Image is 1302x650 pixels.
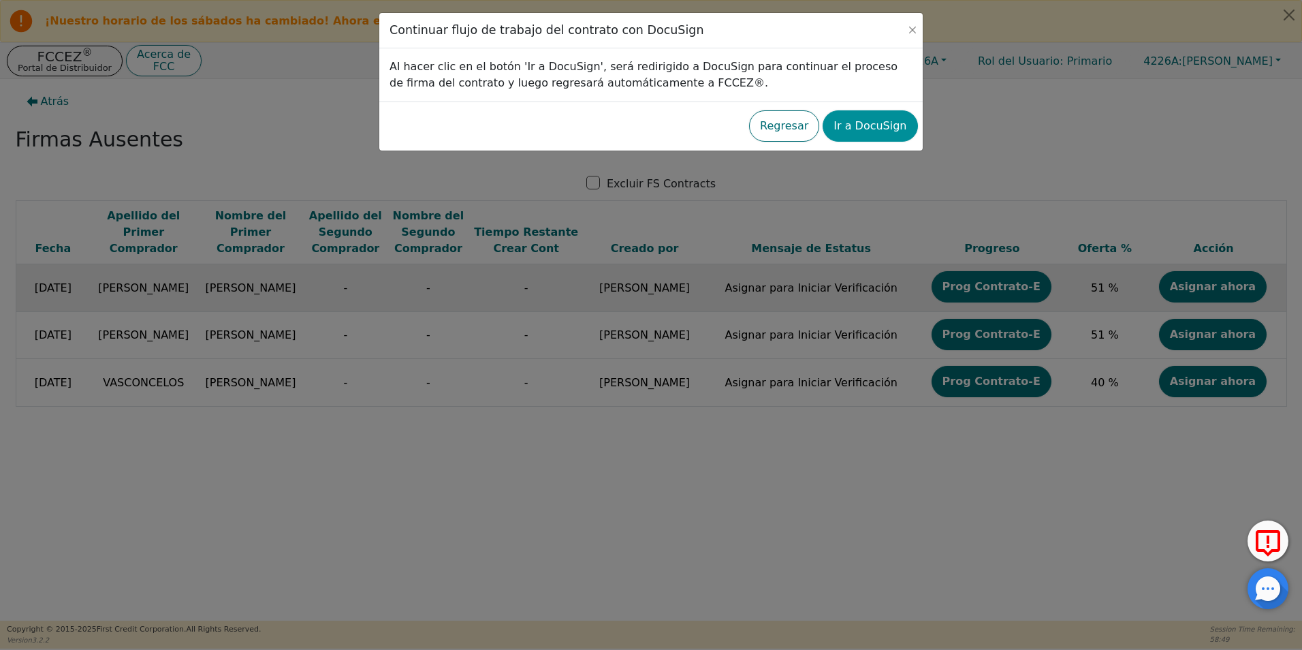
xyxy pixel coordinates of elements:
[823,110,917,142] button: Ir a DocuSign
[390,23,704,37] h3: Continuar flujo de trabajo del contrato con DocuSign
[906,23,919,37] button: Close
[1248,521,1288,561] button: Reportar Error a FCC
[749,110,819,142] button: Regresar
[390,59,912,91] p: Al hacer clic en el botón 'Ir a DocuSign', será redirigido a DocuSign para continuar el proceso d...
